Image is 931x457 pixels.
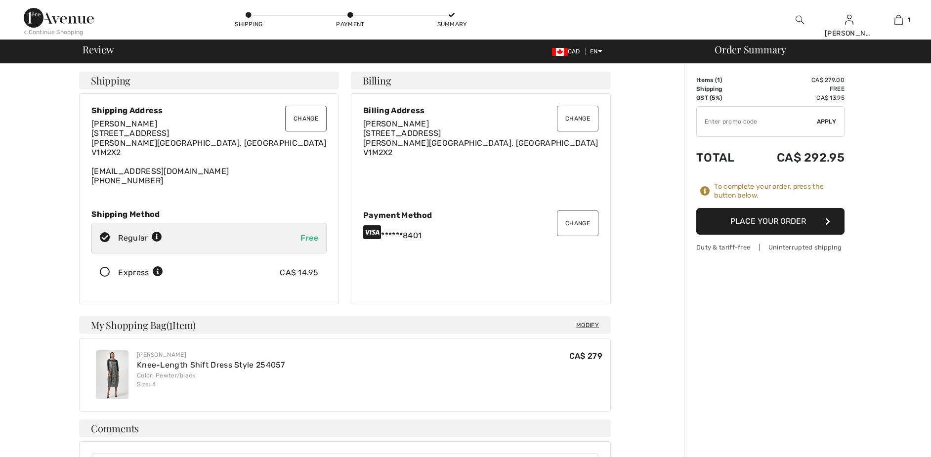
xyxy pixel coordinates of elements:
[79,419,611,437] h4: Comments
[285,106,327,131] button: Change
[336,20,365,29] div: Payment
[714,182,845,200] div: To complete your order, press the button below.
[24,28,84,37] div: < Continue Shopping
[83,44,114,54] span: Review
[167,318,196,332] span: ( Item)
[363,128,598,157] span: [STREET_ADDRESS] [PERSON_NAME][GEOGRAPHIC_DATA], [GEOGRAPHIC_DATA] V1M2X2
[552,48,568,56] img: Canadian Dollar
[817,117,837,126] span: Apply
[363,119,429,128] span: [PERSON_NAME]
[137,350,285,359] div: [PERSON_NAME]
[703,44,925,54] div: Order Summary
[696,141,750,174] td: Total
[118,267,163,279] div: Express
[717,77,720,83] span: 1
[91,209,327,219] div: Shipping Method
[300,233,318,243] span: Free
[91,76,130,85] span: Shipping
[750,76,845,84] td: CA$ 279.00
[750,93,845,102] td: CA$ 13.95
[280,267,318,279] div: CA$ 14.95
[91,128,327,157] span: [STREET_ADDRESS] [PERSON_NAME][GEOGRAPHIC_DATA], [GEOGRAPHIC_DATA] V1M2X2
[845,15,853,24] a: Sign In
[91,119,157,128] span: [PERSON_NAME]
[750,84,845,93] td: Free
[894,14,903,26] img: My Bag
[79,316,611,334] h4: My Shopping Bag
[118,232,162,244] div: Regular
[696,93,750,102] td: GST (5%)
[137,371,285,389] div: Color: Pewter/black Size: 4
[363,210,598,220] div: Payment Method
[696,84,750,93] td: Shipping
[696,243,845,252] div: Duty & tariff-free | Uninterrupted shipping
[696,208,845,235] button: Place Your Order
[552,48,584,55] span: CAD
[750,141,845,174] td: CA$ 292.95
[796,14,804,26] img: search the website
[96,350,128,399] img: Knee-Length Shift Dress Style 254057
[908,15,910,24] span: 1
[137,360,285,370] a: Knee-Length Shift Dress Style 254057
[557,106,598,131] button: Change
[697,107,817,136] input: Promo code
[696,76,750,84] td: Items ( )
[825,28,873,39] div: [PERSON_NAME]
[169,318,172,331] span: 1
[234,20,264,29] div: Shipping
[363,76,391,85] span: Billing
[91,106,327,115] div: Shipping Address
[576,320,599,330] span: Modify
[845,14,853,26] img: My Info
[437,20,467,29] div: Summary
[590,48,602,55] span: EN
[874,14,923,26] a: 1
[569,351,602,361] span: CA$ 279
[557,210,598,236] button: Change
[91,119,327,185] div: [EMAIL_ADDRESS][DOMAIN_NAME] [PHONE_NUMBER]
[24,8,94,28] img: 1ère Avenue
[363,106,598,115] div: Billing Address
